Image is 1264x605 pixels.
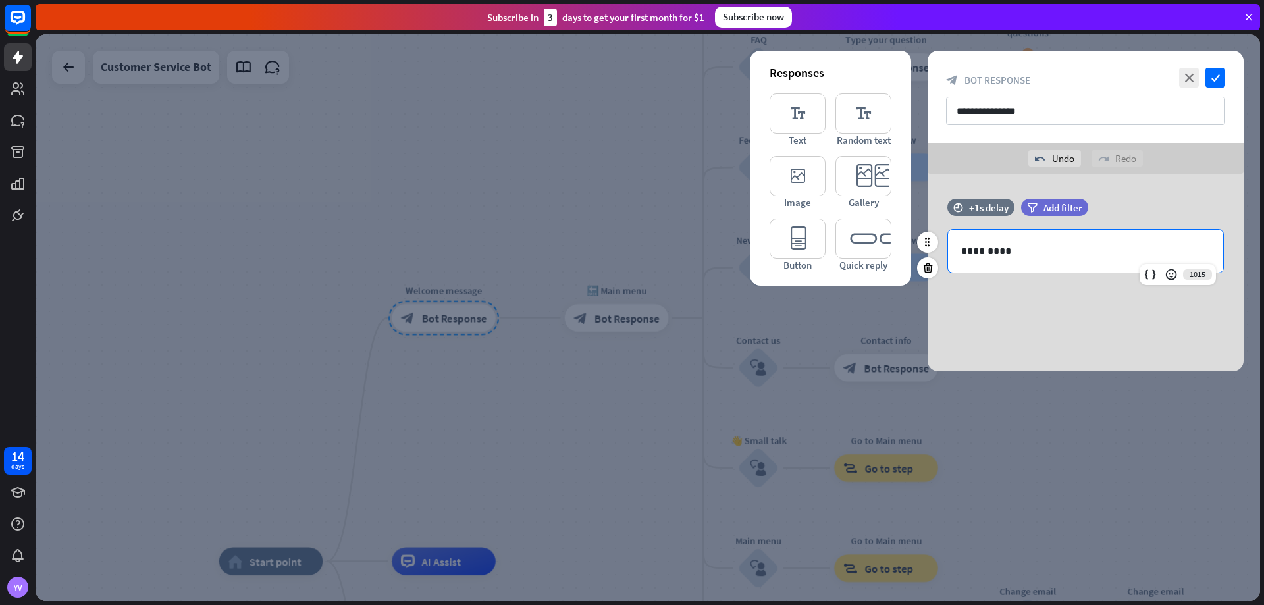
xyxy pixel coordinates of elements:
[1027,203,1038,213] i: filter
[715,7,792,28] div: Subscribe now
[1035,153,1045,164] i: undo
[953,203,963,212] i: time
[1028,150,1081,167] div: Undo
[4,447,32,475] a: 14 days
[7,577,28,598] div: YV
[1043,201,1082,214] span: Add filter
[964,74,1030,86] span: Bot Response
[1092,150,1143,167] div: Redo
[969,201,1009,214] div: +1s delay
[544,9,557,26] div: 3
[1098,153,1109,164] i: redo
[11,462,24,471] div: days
[11,5,50,45] button: Open LiveChat chat widget
[487,9,704,26] div: Subscribe in days to get your first month for $1
[1179,68,1199,88] i: close
[1205,68,1225,88] i: check
[11,450,24,462] div: 14
[946,74,958,86] i: block_bot_response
